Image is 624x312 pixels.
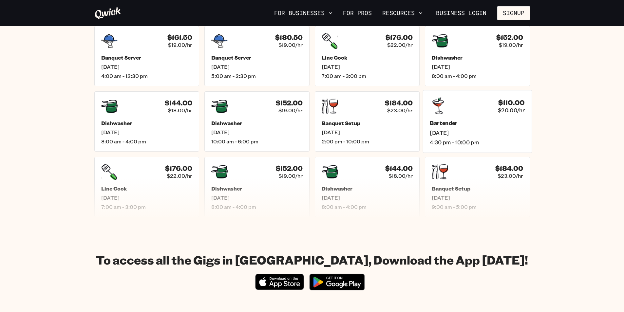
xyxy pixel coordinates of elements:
h4: $184.00 [385,99,413,107]
button: For Businesses [272,8,335,19]
h4: $161.50 [167,33,192,42]
h5: Line Cook [101,185,193,192]
h5: Dishwasher [211,120,303,126]
span: [DATE] [322,129,413,136]
span: 8:00 am - 4:00 pm [211,204,303,210]
h4: $184.00 [495,164,523,173]
span: 8:00 am - 4:00 pm [101,138,193,145]
a: $144.00$18.00/hrDishwasher[DATE]8:00 am - 4:00 pm [94,91,199,152]
a: $152.00$19.00/hrDishwasher[DATE]8:00 am - 4:00 pm [425,26,530,86]
span: 8:00 am - 4:00 pm [432,73,523,79]
a: $180.50$19.00/hrBanquet Server[DATE]5:00 am - 2:30 pm [204,26,310,86]
span: [DATE] [211,64,303,70]
span: $19.00/hr [278,173,303,179]
h5: Line Cook [322,54,413,61]
h1: To access all the Gigs in [GEOGRAPHIC_DATA], Download the App [DATE]! [96,252,528,267]
h4: $176.00 [165,164,192,173]
h5: Banquet Setup [322,120,413,126]
span: $23.00/hr [498,173,523,179]
span: [DATE] [432,194,523,201]
h4: $176.00 [386,33,413,42]
button: Signup [497,6,530,20]
span: [DATE] [322,194,413,201]
span: [DATE] [322,64,413,70]
a: $110.00$20.00/hrBartender[DATE]4:30 pm - 10:00 pm [423,90,532,153]
span: $18.00/hr [168,107,192,114]
h5: Dishwasher [101,120,193,126]
a: Business Login [430,6,492,20]
img: Get it on Google Play [305,270,369,294]
h5: Banquet Setup [432,185,523,192]
span: 9:00 am - 5:00 pm [432,204,523,210]
span: $23.00/hr [387,107,413,114]
span: [DATE] [430,129,525,136]
span: $19.00/hr [278,42,303,48]
span: [DATE] [101,194,193,201]
span: 10:00 am - 6:00 pm [211,138,303,145]
a: $184.00$23.00/hrBanquet Setup[DATE]9:00 am - 5:00 pm [425,157,530,217]
a: $176.00$22.00/hrLine Cook[DATE]7:00 am - 3:00 pm [94,157,199,217]
span: $18.00/hr [388,173,413,179]
a: $161.50$19.00/hrBanquet Server[DATE]4:00 am - 12:30 pm [94,26,199,86]
span: $22.00/hr [387,42,413,48]
span: [DATE] [211,129,303,136]
h5: Banquet Server [211,54,303,61]
span: 2:00 pm - 10:00 pm [322,138,413,145]
a: $152.00$19.00/hrDishwasher[DATE]8:00 am - 4:00 pm [204,157,310,217]
span: $19.00/hr [168,42,192,48]
span: 8:00 am - 4:00 pm [322,204,413,210]
span: 5:00 am - 2:30 pm [211,73,303,79]
button: Resources [380,8,425,19]
h4: $152.00 [496,33,523,42]
span: [DATE] [101,129,193,136]
span: 4:30 pm - 10:00 pm [430,139,525,146]
a: $176.00$22.00/hrLine Cook[DATE]7:00 am - 3:00 pm [315,26,420,86]
h5: Dishwasher [432,54,523,61]
h4: $110.00 [498,98,525,107]
span: 4:00 am - 12:30 pm [101,73,193,79]
h5: Dishwasher [211,185,303,192]
h5: Banquet Server [101,54,193,61]
span: $20.00/hr [498,107,525,114]
h4: $152.00 [276,99,303,107]
h4: $152.00 [276,164,303,173]
a: Download on the App Store [255,284,304,291]
span: $19.00/hr [499,42,523,48]
a: For Pros [340,8,374,19]
h4: $180.50 [275,33,303,42]
h5: Bartender [430,120,525,127]
span: [DATE] [101,64,193,70]
a: $144.00$18.00/hrDishwasher[DATE]8:00 am - 4:00 pm [315,157,420,217]
span: [DATE] [211,194,303,201]
h4: $144.00 [385,164,413,173]
span: 7:00 am - 3:00 pm [101,204,193,210]
a: $152.00$19.00/hrDishwasher[DATE]10:00 am - 6:00 pm [204,91,310,152]
h5: Dishwasher [322,185,413,192]
span: 7:00 am - 3:00 pm [322,73,413,79]
span: $19.00/hr [278,107,303,114]
h4: $144.00 [165,99,192,107]
span: [DATE] [432,64,523,70]
span: $22.00/hr [167,173,192,179]
a: $184.00$23.00/hrBanquet Setup[DATE]2:00 pm - 10:00 pm [315,91,420,152]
